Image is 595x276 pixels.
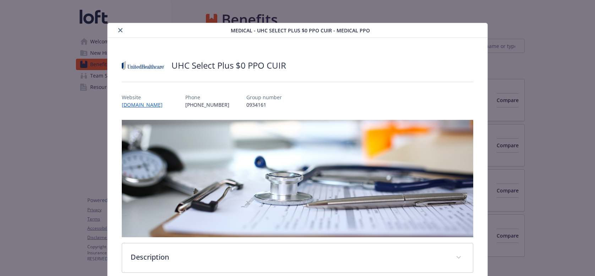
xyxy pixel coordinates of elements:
[246,101,282,108] p: 0934161
[122,120,474,237] img: banner
[185,94,229,101] p: Phone
[122,243,473,272] div: Description
[246,94,282,101] p: Group number
[171,59,286,71] h2: UHC Select Plus $0 PPO CUIR
[185,101,229,108] p: [PHONE_NUMBER]
[122,55,164,76] img: United Healthcare Insurance Company
[231,27,370,34] span: Medical - UHC Select Plus $0 PPO CUIR - Medical PPO
[122,101,168,108] a: [DOMAIN_NAME]
[116,26,125,34] button: close
[131,252,448,262] p: Description
[122,94,168,101] p: Website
